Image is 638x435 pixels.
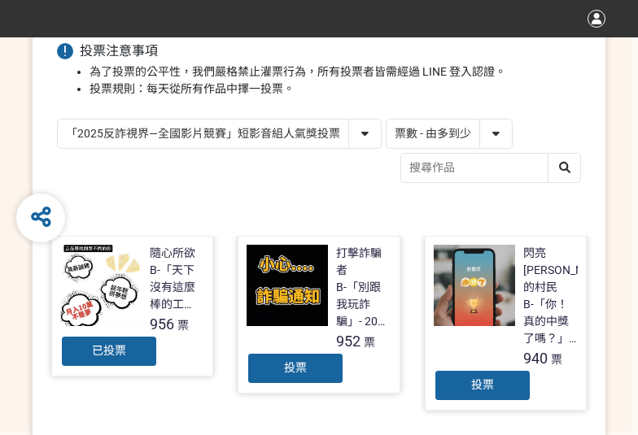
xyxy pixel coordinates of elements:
[523,296,579,347] div: B-「你！真的中獎了嗎？」- 2025新竹市反詐視界影片徵件
[336,245,391,279] div: 打擊詐騙者
[551,353,562,366] span: 票
[51,236,214,376] a: 隨心所欲B-「天下沒有這麼棒的工作，別讓你的求職夢變成惡夢！」- 2025新竹市反詐視界影片徵件956票已投票
[92,344,126,357] span: 已投票
[238,236,400,394] a: 打擊詐騙者B-「別跟我玩詐騙」- 2025新竹市反詐視界影片徵件952票投票
[364,336,375,349] span: 票
[90,80,581,98] li: 投票規則：每天從所有作品中擇一投票。
[425,236,588,411] a: 閃亮[PERSON_NAME]的村民B-「你！真的中獎了嗎？」- 2025新竹市反詐視界影片徵件940票投票
[80,43,158,59] span: 投票注意事項
[150,315,174,333] span: 956
[177,319,189,332] span: 票
[523,350,548,367] span: 940
[90,63,581,80] li: 為了投票的公平性，我們嚴格禁止灌票行為，所有投票者皆需經過 LINE 登入認證。
[336,333,361,350] span: 952
[471,378,494,391] span: 投票
[150,262,205,313] div: B-「天下沒有這麼棒的工作，別讓你的求職夢變成惡夢！」- 2025新竹市反詐視界影片徵件
[401,154,580,182] input: 搜尋作品
[523,245,610,296] div: 閃亮[PERSON_NAME]的村民
[150,245,195,262] div: 隨心所欲
[336,279,391,330] div: B-「別跟我玩詐騙」- 2025新竹市反詐視界影片徵件
[284,361,307,374] span: 投票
